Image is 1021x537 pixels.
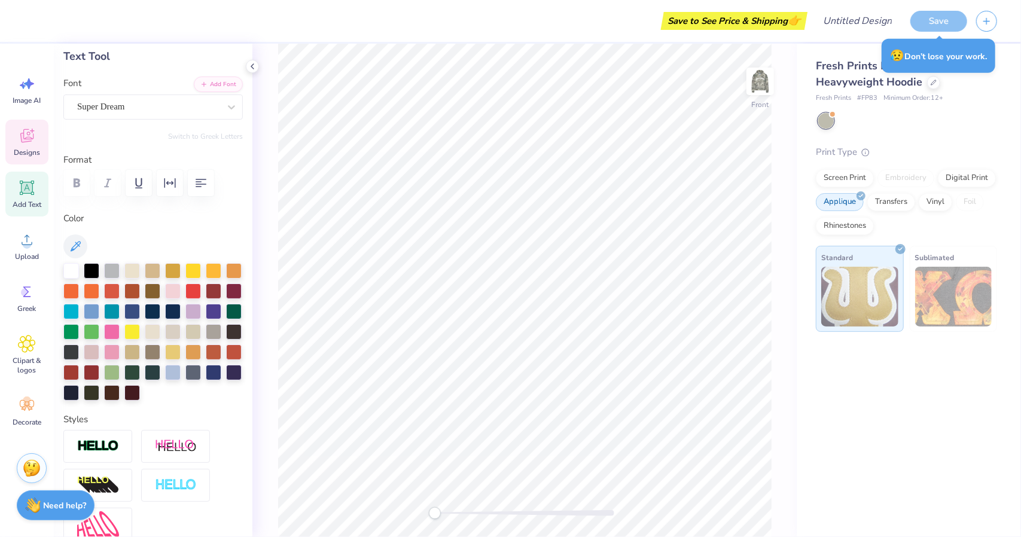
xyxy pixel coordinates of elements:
div: Print Type [816,145,997,159]
img: Standard [821,267,898,327]
span: Greek [18,304,36,313]
img: 3D Illusion [77,476,119,495]
span: 😥 [890,48,904,63]
div: Applique [816,193,864,211]
label: Color [63,212,243,225]
div: Digital Print [938,169,996,187]
div: Front [752,99,769,110]
div: Transfers [867,193,915,211]
span: Image AI [13,96,41,105]
span: Fresh Prints [816,93,851,103]
img: Free Distort [77,511,119,537]
span: Designs [14,148,40,157]
div: Text Tool [63,48,243,65]
img: Front [748,69,772,93]
input: Untitled Design [813,9,901,33]
div: Vinyl [919,193,952,211]
span: # FP83 [857,93,877,103]
label: Styles [63,413,88,426]
img: Negative Space [155,478,197,492]
img: Stroke [77,440,119,453]
div: Screen Print [816,169,874,187]
label: Font [63,77,81,90]
span: Minimum Order: 12 + [883,93,943,103]
span: 👉 [788,13,801,28]
span: Add Text [13,200,41,209]
span: Sublimated [915,251,955,264]
button: Switch to Greek Letters [168,132,243,141]
span: Standard [821,251,853,264]
span: Decorate [13,417,41,427]
span: Upload [15,252,39,261]
span: Clipart & logos [7,356,47,375]
div: Accessibility label [429,507,441,519]
img: Shadow [155,439,197,454]
div: Don’t lose your work. [882,39,995,73]
div: Rhinestones [816,217,874,235]
div: Foil [956,193,984,211]
div: Save to See Price & Shipping [664,12,804,30]
img: Sublimated [915,267,992,327]
span: Fresh Prints Boston Camo Heavyweight Hoodie [816,59,947,89]
label: Format [63,153,243,167]
strong: Need help? [44,500,87,511]
button: Add Font [194,77,243,92]
div: Embroidery [877,169,934,187]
